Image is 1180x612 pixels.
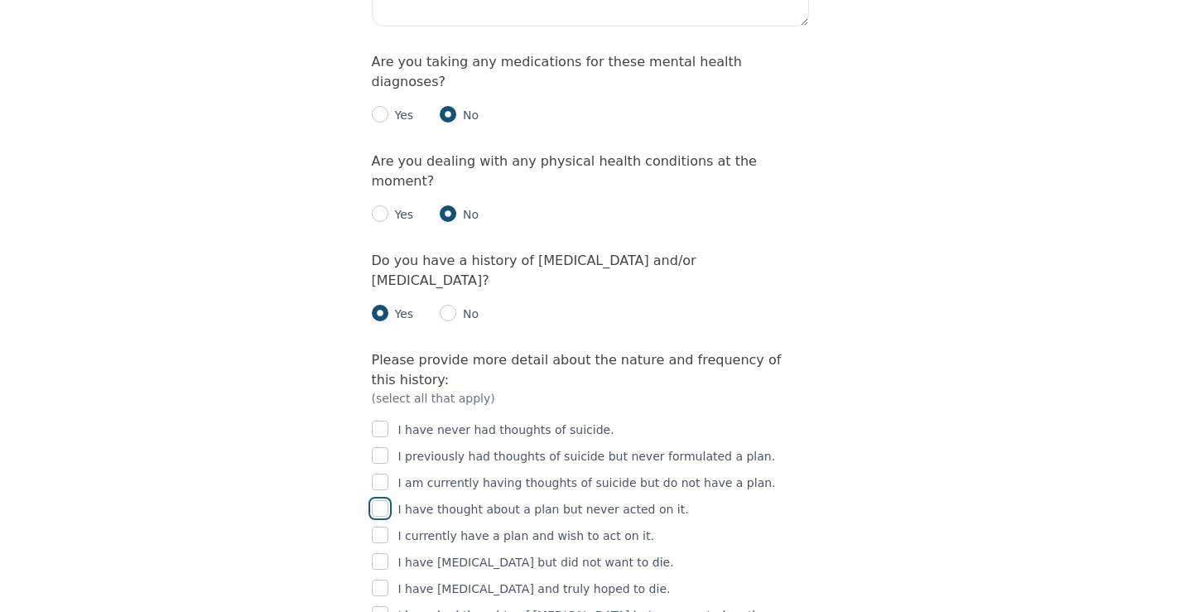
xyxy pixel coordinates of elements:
[398,420,614,440] p: I have never had thoughts of suicide.
[398,473,776,493] p: I am currently having thoughts of suicide but do not have a plan.
[388,306,414,322] p: Yes
[398,526,654,546] p: I currently have a plan and wish to act on it.
[456,306,479,322] p: No
[372,253,696,288] label: Do you have a history of [MEDICAL_DATA] and/or [MEDICAL_DATA]?
[398,552,674,572] p: I have [MEDICAL_DATA] but did not want to die.
[372,153,757,189] label: Are you dealing with any physical health conditions at the moment?
[456,206,479,223] p: No
[388,206,414,223] p: Yes
[456,107,479,123] p: No
[388,107,414,123] p: Yes
[398,499,689,519] p: I have thought about a plan but never acted on it.
[372,54,742,89] label: Are you taking any medications for these mental health diagnoses?
[398,579,671,599] p: I have [MEDICAL_DATA] and truly hoped to die.
[372,352,782,388] label: Please provide more detail about the nature and frequency of this history:
[398,446,776,466] p: I previously had thoughts of suicide but never formulated a plan.
[372,390,809,407] p: (select all that apply)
